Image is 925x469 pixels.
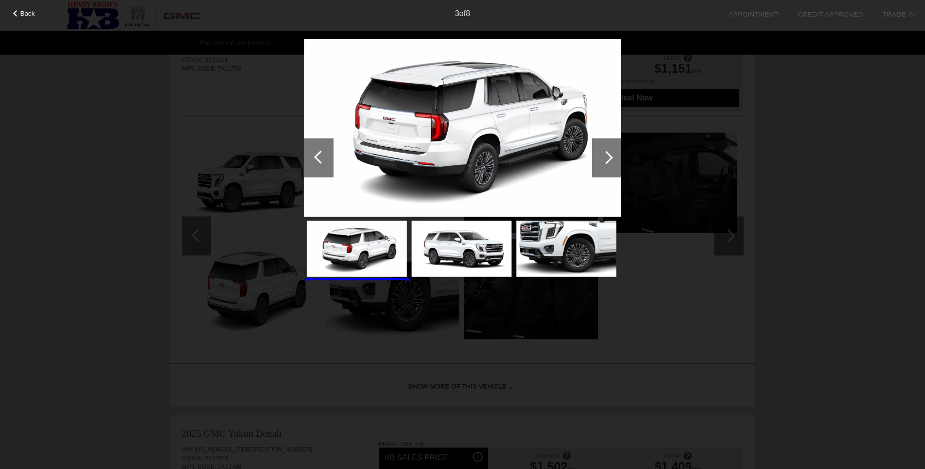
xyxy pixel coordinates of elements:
[412,221,512,277] img: 4.jpg
[798,11,863,18] a: Credit Approved
[728,11,778,18] a: Appointment
[304,39,621,217] img: 3.jpg
[466,9,470,18] span: 8
[307,221,407,277] img: 3.jpg
[516,221,616,277] img: 5.jpg
[20,10,35,17] span: Back
[455,9,459,18] span: 3
[883,11,915,18] a: Trade-In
